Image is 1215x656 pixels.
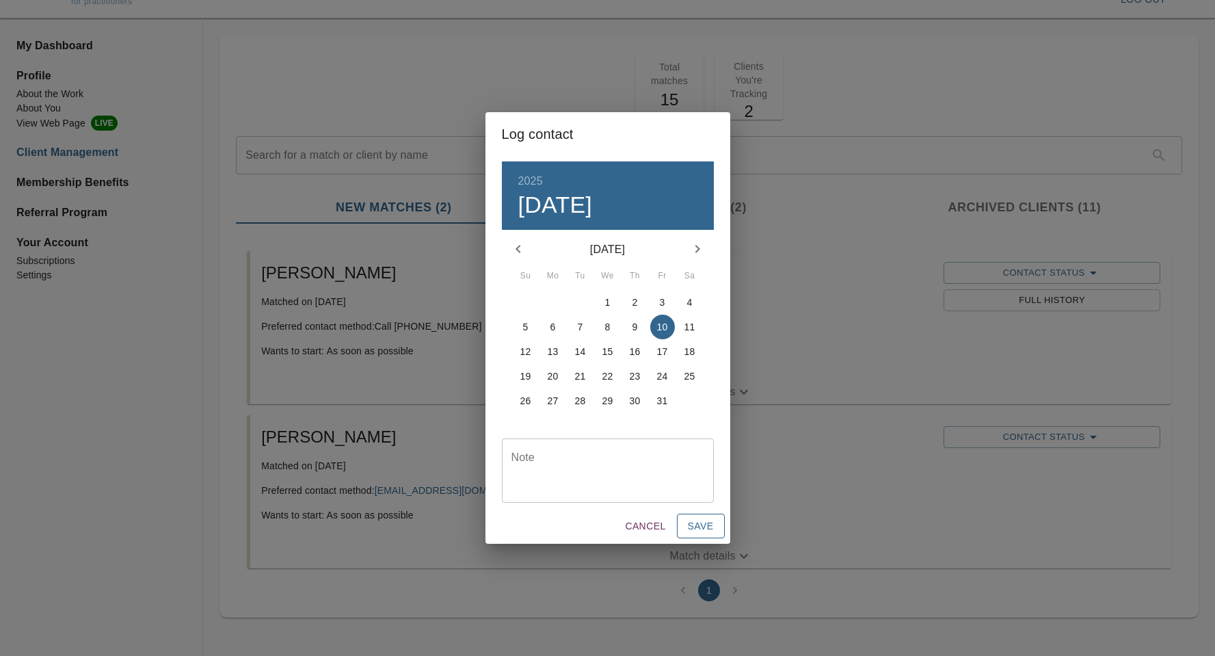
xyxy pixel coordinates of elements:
button: 29 [596,389,620,413]
p: 6 [550,320,556,334]
button: 14 [568,339,593,364]
button: Cancel [619,514,671,539]
button: 3 [650,290,675,315]
button: 30 [623,389,647,413]
button: 25 [678,364,702,389]
p: 19 [520,369,531,383]
span: Fr [650,270,675,283]
span: Mo [541,270,565,283]
p: 17 [657,345,668,358]
p: 7 [578,320,583,334]
button: 15 [596,339,620,364]
button: Save [677,514,725,539]
button: 26 [513,389,538,413]
span: We [596,270,620,283]
p: 11 [684,320,695,334]
button: 23 [623,364,647,389]
p: 15 [602,345,613,358]
button: 21 [568,364,593,389]
button: 8 [596,315,620,339]
button: 6 [541,315,565,339]
p: 26 [520,394,531,408]
p: 13 [548,345,559,358]
button: 7 [568,315,593,339]
p: [DATE] [535,241,681,258]
button: 17 [650,339,675,364]
p: 14 [575,345,586,358]
span: Save [688,518,714,535]
p: 4 [687,296,693,309]
p: 9 [632,320,638,334]
button: 27 [541,389,565,413]
p: 2 [632,296,638,309]
button: 9 [623,315,647,339]
button: [DATE] [518,191,593,220]
p: 20 [548,369,559,383]
p: 31 [657,394,668,408]
button: 2 [623,290,647,315]
span: Th [623,270,647,283]
span: Sa [678,270,702,283]
p: 18 [684,345,695,358]
span: Tu [568,270,593,283]
p: 30 [630,394,641,408]
button: 19 [513,364,538,389]
p: 23 [630,369,641,383]
span: Su [513,270,538,283]
p: 10 [657,320,668,334]
button: 16 [623,339,647,364]
button: 2025 [518,172,543,191]
p: 1 [605,296,611,309]
button: 12 [513,339,538,364]
p: 21 [575,369,586,383]
p: 25 [684,369,695,383]
p: 3 [660,296,665,309]
p: 24 [657,369,668,383]
h2: Log contact [502,123,714,145]
button: 24 [650,364,675,389]
span: Cancel [625,518,665,535]
p: 29 [602,394,613,408]
button: 18 [678,339,702,364]
p: 22 [602,369,613,383]
p: 8 [605,320,611,334]
button: 10 [650,315,675,339]
button: 4 [678,290,702,315]
p: 27 [548,394,559,408]
button: 13 [541,339,565,364]
button: 5 [513,315,538,339]
button: 28 [568,389,593,413]
p: 16 [630,345,641,358]
button: 11 [678,315,702,339]
button: 31 [650,389,675,413]
button: 22 [596,364,620,389]
p: 12 [520,345,531,358]
p: 5 [523,320,529,334]
button: 1 [596,290,620,315]
button: 20 [541,364,565,389]
p: 28 [575,394,586,408]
